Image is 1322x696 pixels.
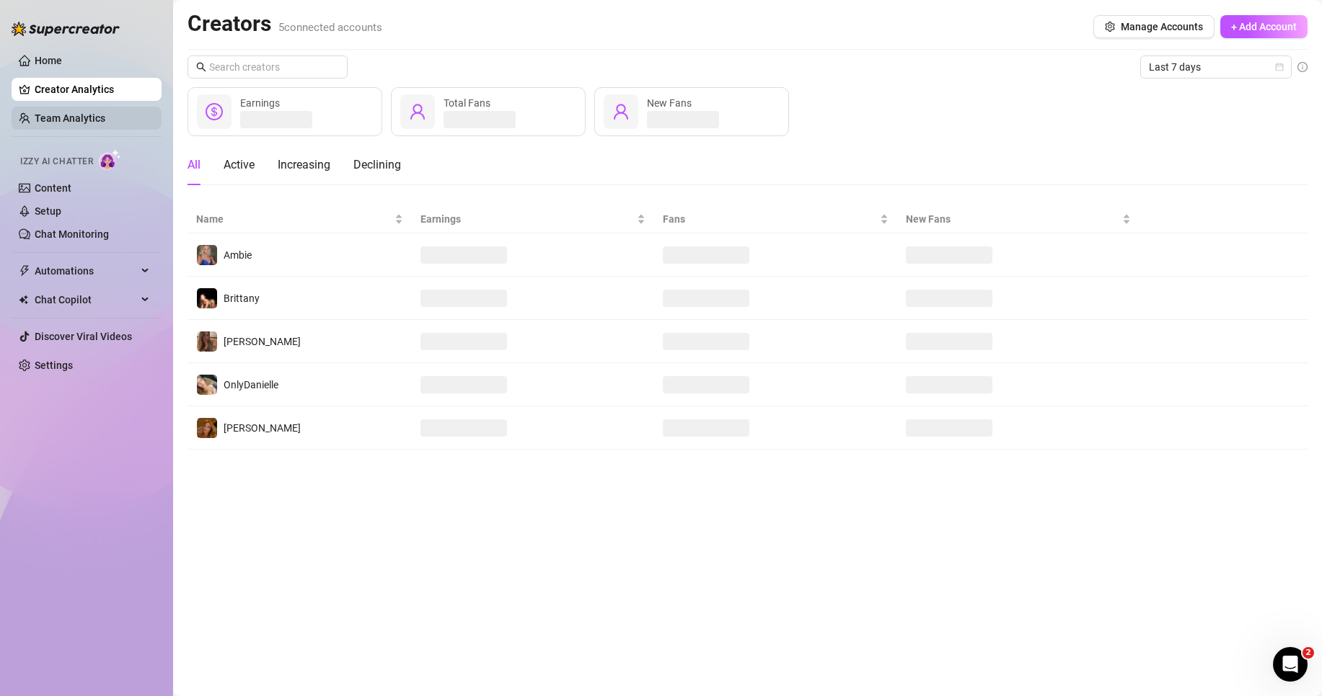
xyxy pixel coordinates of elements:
[224,249,252,261] span: Ambie
[35,360,73,371] a: Settings
[224,422,301,434] span: [PERSON_NAME]
[647,97,692,109] span: New Fans
[19,295,28,305] img: Chat Copilot
[278,156,330,174] div: Increasing
[240,97,280,109] span: Earnings
[444,97,490,109] span: Total Fans
[278,21,382,34] span: 5 connected accounts
[196,211,392,227] span: Name
[1093,15,1215,38] button: Manage Accounts
[35,259,137,282] span: Automations
[35,78,150,101] a: Creator Analytics
[420,211,634,227] span: Earnings
[35,112,105,124] a: Team Analytics
[188,156,200,174] div: All
[1273,647,1308,682] iframe: Intercom live chat
[1149,56,1283,78] span: Last 7 days
[224,379,278,391] span: OnlyDanielle
[35,288,137,311] span: Chat Copilot
[1303,647,1314,659] span: 2
[12,22,120,36] img: logo-BBDzfeDw.svg
[35,205,61,217] a: Setup
[35,331,132,342] a: Discover Viral Videos
[197,331,217,352] img: daniellerose
[224,293,260,304] span: Brittany️‍
[412,205,654,233] th: Earnings
[663,211,876,227] span: Fans
[1297,62,1308,72] span: info-circle
[196,62,206,72] span: search
[197,418,217,438] img: Danielle
[612,103,630,120] span: user
[1275,63,1284,71] span: calendar
[35,55,62,66] a: Home
[35,228,109,240] a: Chat Monitoring
[654,205,896,233] th: Fans
[197,288,217,308] img: Brittany️‍
[35,182,71,194] a: Content
[209,59,327,75] input: Search creators
[188,205,412,233] th: Name
[897,205,1140,233] th: New Fans
[224,336,301,347] span: [PERSON_NAME]
[224,156,255,174] div: Active
[1220,15,1308,38] button: + Add Account
[19,265,30,277] span: thunderbolt
[1121,21,1203,32] span: Manage Accounts
[197,245,217,265] img: Ambie
[197,375,217,395] img: OnlyDanielle
[1231,21,1297,32] span: + Add Account
[206,103,223,120] span: dollar-circle
[906,211,1120,227] span: New Fans
[353,156,401,174] div: Declining
[188,10,382,37] h2: Creators
[409,103,426,120] span: user
[1105,22,1115,32] span: setting
[20,155,93,169] span: Izzy AI Chatter
[99,149,121,170] img: AI Chatter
